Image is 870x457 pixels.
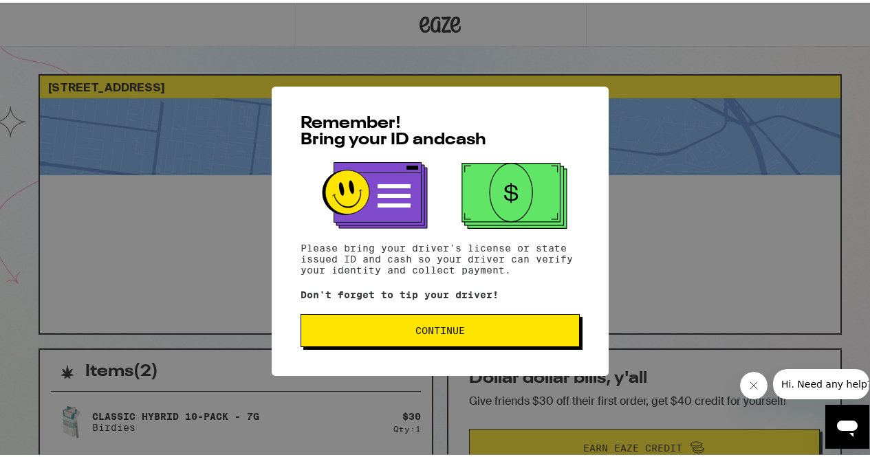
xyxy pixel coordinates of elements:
iframe: Button to launch messaging window [825,402,869,446]
span: Hi. Need any help? [8,10,99,21]
span: Continue [415,323,465,333]
button: Continue [301,311,580,344]
iframe: Message from company [773,366,869,397]
span: Remember! Bring your ID and cash [301,113,486,146]
iframe: Close message [740,369,768,397]
p: Please bring your driver's license or state issued ID and cash so your driver can verify your ide... [301,240,580,273]
p: Don't forget to tip your driver! [301,287,580,298]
